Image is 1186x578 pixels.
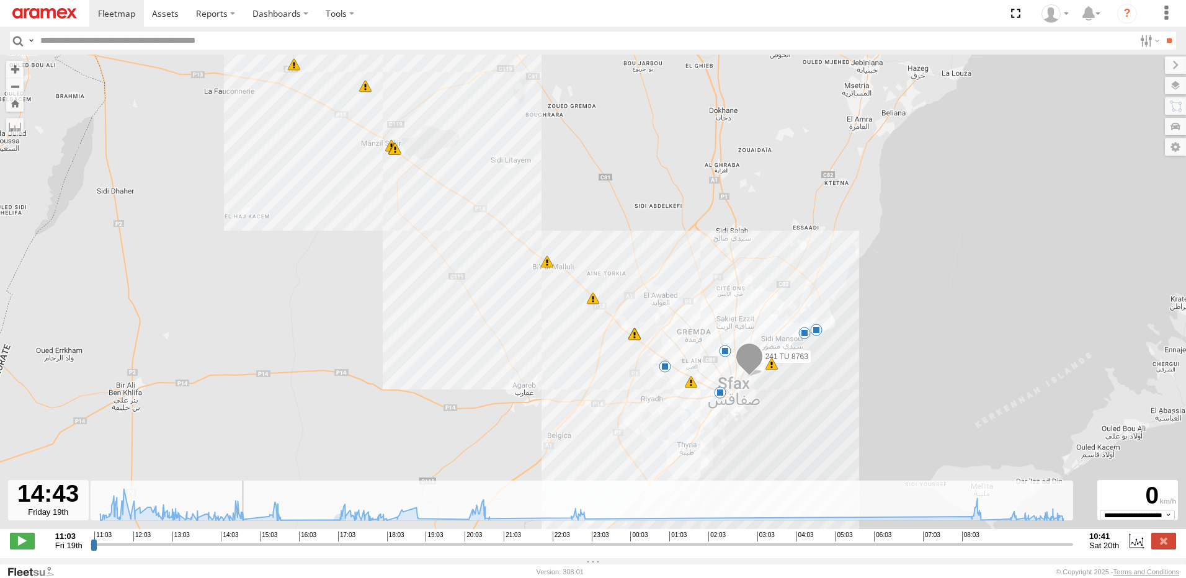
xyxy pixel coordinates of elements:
span: 02:03 [708,531,726,541]
span: 13:03 [172,531,190,541]
span: 03:03 [757,531,775,541]
span: Fri 19th Sep 2025 [55,541,82,550]
div: © Copyright 2025 - [1056,568,1179,576]
span: 12:03 [133,531,151,541]
span: 11:03 [94,531,112,541]
i: ? [1117,4,1137,24]
span: 22:03 [553,531,570,541]
strong: 11:03 [55,531,82,541]
label: Close [1151,533,1176,549]
span: 241 TU 8763 [765,352,808,361]
span: 01:03 [669,531,687,541]
span: 19:03 [426,531,443,541]
button: Zoom out [6,78,24,95]
button: Zoom in [6,61,24,78]
div: 0 [1099,482,1176,510]
div: 7 [685,376,697,388]
span: 17:03 [338,531,355,541]
div: Ahmed Khanfir [1037,4,1073,23]
div: Version: 308.01 [537,568,584,576]
a: Terms and Conditions [1113,568,1179,576]
div: 10 [714,386,726,399]
span: 18:03 [387,531,404,541]
button: Zoom Home [6,95,24,112]
label: Map Settings [1165,138,1186,156]
div: 5 [359,80,372,92]
strong: 10:41 [1089,531,1119,541]
span: 04:03 [796,531,814,541]
span: 08:03 [962,531,979,541]
img: aramex-logo.svg [12,8,77,19]
span: 21:03 [504,531,521,541]
span: 06:03 [874,531,891,541]
a: Visit our Website [7,566,64,578]
span: 20:03 [465,531,482,541]
span: 00:03 [630,531,648,541]
span: 15:03 [260,531,277,541]
span: 07:03 [923,531,940,541]
span: 23:03 [592,531,609,541]
label: Search Query [26,32,36,50]
label: Measure [6,118,24,135]
span: 05:03 [835,531,852,541]
span: Sat 20th Sep 2025 [1089,541,1119,550]
span: 14:03 [221,531,238,541]
label: Search Filter Options [1135,32,1162,50]
label: Play/Stop [10,533,35,549]
span: 16:03 [299,531,316,541]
